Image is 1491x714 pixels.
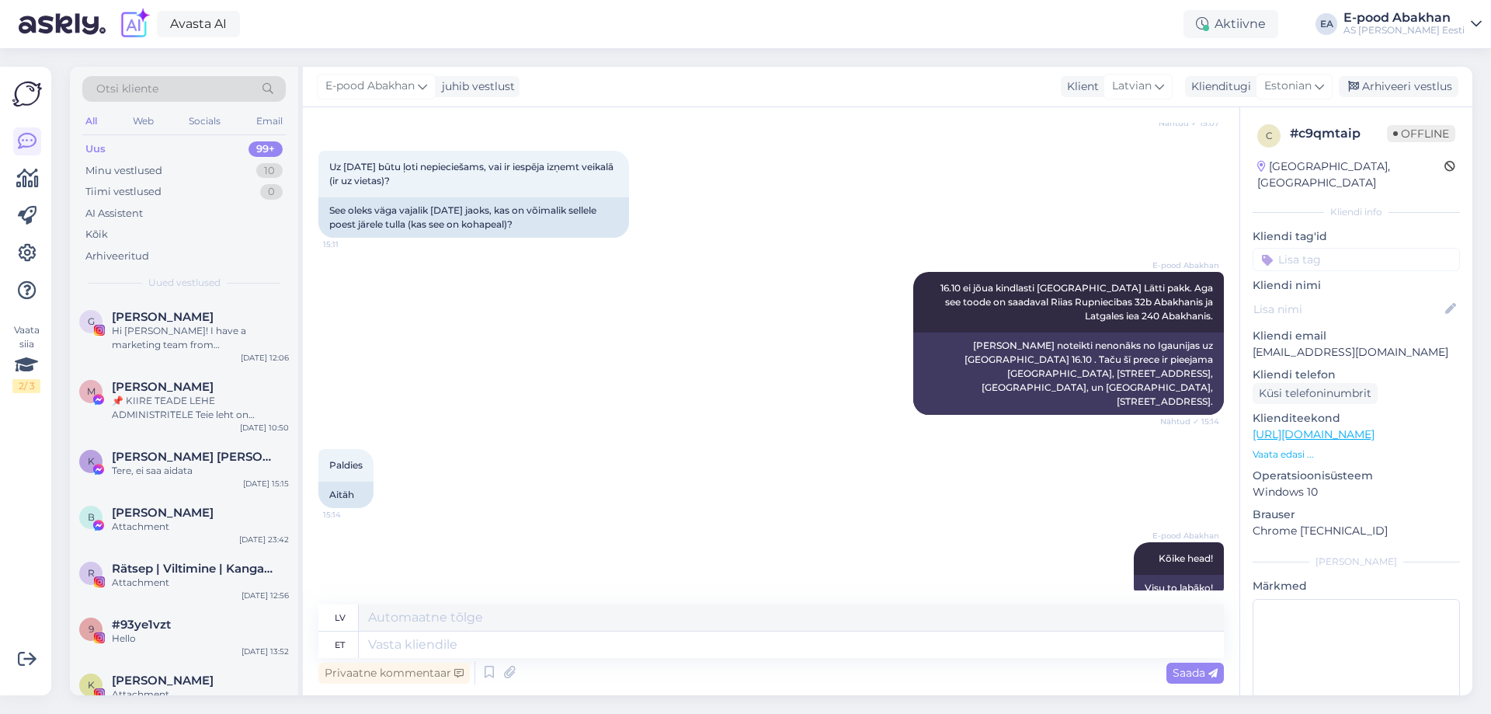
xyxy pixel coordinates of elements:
[112,450,273,464] span: Karl Eik Rebane
[1343,12,1465,24] div: E-pood Abakhan
[88,567,95,579] span: R
[1253,344,1460,360] p: [EMAIL_ADDRESS][DOMAIN_NAME]
[1185,78,1251,95] div: Klienditugi
[1253,468,1460,484] p: Operatsioonisüsteem
[89,623,94,635] span: 9
[325,78,415,95] span: E-pood Abakhan
[112,506,214,520] span: Виктор Стриков
[85,163,162,179] div: Minu vestlused
[1173,666,1218,680] span: Saada
[1264,78,1312,95] span: Estonian
[112,394,289,422] div: 📌 KIIRE TEADE LEHE ADMINISTRITELE Teie leht on rikkunud Meta kogukonna juhiseid ja reklaamipoliit...
[913,333,1224,415] div: [PERSON_NAME] noteikti nenonāks no Igaunijas uz [GEOGRAPHIC_DATA] 16.10 . Taču šī prece ir pieeja...
[1387,125,1455,142] span: Offline
[112,632,289,646] div: Hello
[112,324,289,352] div: Hi [PERSON_NAME]! I have a marketing team from [GEOGRAPHIC_DATA] ready to help you. If you are in...
[318,482,374,508] div: Aitäh
[12,323,40,393] div: Vaata siia
[112,618,171,632] span: #93ye1vzt
[88,315,95,327] span: G
[1290,124,1387,143] div: # c9qmtaip
[1253,427,1375,441] a: [URL][DOMAIN_NAME]
[87,385,96,397] span: M
[85,249,149,264] div: Arhiveeritud
[1253,367,1460,383] p: Kliendi telefon
[12,379,40,393] div: 2 / 3
[1253,578,1460,594] p: Märkmed
[1159,117,1219,129] span: Nähtud ✓ 15:07
[1159,552,1213,564] span: Kõike head!
[112,576,289,590] div: Attachment
[88,455,95,467] span: K
[82,111,100,131] div: All
[323,239,381,250] span: 15:11
[1253,277,1460,294] p: Kliendi nimi
[96,81,158,97] span: Otsi kliente
[1152,530,1219,542] span: E-pood Abakhan
[1134,575,1224,601] div: Visu to labāko!
[1253,555,1460,569] div: [PERSON_NAME]
[112,688,289,702] div: Attachment
[323,509,381,521] span: 15:14
[1160,416,1219,427] span: Nähtud ✓ 15:14
[256,163,283,179] div: 10
[112,520,289,534] div: Attachment
[1253,484,1460,500] p: Windows 10
[85,184,162,200] div: Tiimi vestlused
[1339,76,1458,97] div: Arhiveeri vestlus
[253,111,286,131] div: Email
[240,422,289,434] div: [DATE] 10:50
[243,478,289,489] div: [DATE] 15:15
[318,663,470,684] div: Privaatne kommentaar
[85,206,143,221] div: AI Assistent
[12,79,42,109] img: Askly Logo
[1253,383,1378,404] div: Küsi telefoninumbrit
[1253,410,1460,427] p: Klienditeekond
[1253,328,1460,344] p: Kliendi email
[1257,158,1444,191] div: [GEOGRAPHIC_DATA], [GEOGRAPHIC_DATA]
[335,604,346,631] div: lv
[1253,301,1442,318] input: Lisa nimi
[329,161,616,186] span: Uz [DATE] būtu ļoti nepieciešams, vai ir iespēja izņemt veikalā (ir uz vietas)?
[88,679,95,691] span: K
[1112,78,1152,95] span: Latvian
[1315,13,1337,35] div: EA
[260,184,283,200] div: 0
[335,632,345,658] div: et
[1253,507,1460,523] p: Brauser
[1266,130,1273,141] span: c
[88,511,95,523] span: В
[112,674,214,688] span: Katrina Randma
[242,590,289,601] div: [DATE] 12:56
[1343,12,1482,37] a: E-pood AbakhanAS [PERSON_NAME] Eesti
[148,276,221,290] span: Uued vestlused
[112,464,289,478] div: Tere, ei saa aidata
[130,111,157,131] div: Web
[242,646,289,657] div: [DATE] 13:52
[1343,24,1465,37] div: AS [PERSON_NAME] Eesti
[112,380,214,394] span: Martin Eggers
[318,197,629,238] div: See oleks väga vajalik [DATE] jaoks, kas on võimalik sellele poest järele tulla (kas see on kohap...
[248,141,283,157] div: 99+
[239,534,289,545] div: [DATE] 23:42
[112,310,214,324] span: Gian Franco Serrudo
[1152,259,1219,271] span: E-pood Abakhan
[241,352,289,364] div: [DATE] 12:06
[940,282,1215,322] span: 16.10 ei jõua kindlasti [GEOGRAPHIC_DATA] Lätti pakk. Aga see toode on saadaval Riias Rupniecibas...
[1253,228,1460,245] p: Kliendi tag'id
[1061,78,1099,95] div: Klient
[436,78,515,95] div: juhib vestlust
[1183,10,1278,38] div: Aktiivne
[1253,448,1460,461] p: Vaata edasi ...
[85,227,108,242] div: Kõik
[85,141,106,157] div: Uus
[112,562,273,576] span: Rätsep | Viltimine | Kangastelgedel kudumine
[1253,205,1460,219] div: Kliendi info
[186,111,224,131] div: Socials
[118,8,151,40] img: explore-ai
[329,459,363,471] span: Paldies
[157,11,240,37] a: Avasta AI
[1253,523,1460,539] p: Chrome [TECHNICAL_ID]
[1253,248,1460,271] input: Lisa tag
